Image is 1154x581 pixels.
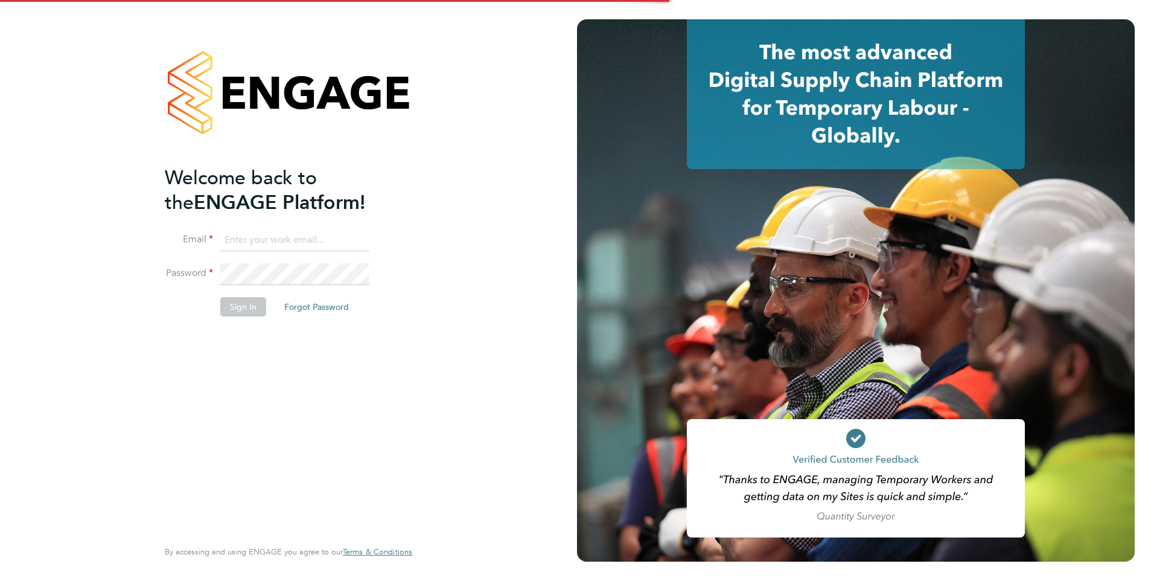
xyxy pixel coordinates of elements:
span: By accessing and using ENGAGE you agree to our [165,547,412,557]
label: Email [165,233,213,246]
h2: ENGAGE Platform! [165,165,400,215]
span: Welcome back to the [165,166,317,214]
button: Sign In [220,297,266,316]
a: Terms & Conditions [343,547,412,557]
input: Enter your work email... [220,230,369,251]
label: Password [165,267,213,280]
span: Terms & Conditions [343,547,412,557]
button: Forgot Password [275,297,359,316]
